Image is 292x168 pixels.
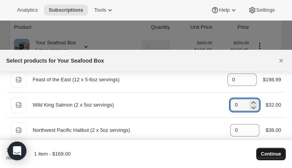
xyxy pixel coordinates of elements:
[33,101,224,109] div: Wild King Salmon (2 x 5oz servings)
[94,7,106,13] span: Tools
[256,7,275,13] span: Settings
[261,151,281,157] span: Continue
[275,54,287,67] button: Close
[266,126,281,134] div: $38.00
[266,101,281,109] div: $32.00
[33,76,221,84] div: Feast of the East (12 x 5-6oz servings)
[33,126,224,134] div: Northwest Pacific Halibut (2 x 5oz servings)
[244,5,280,16] button: Settings
[8,142,26,160] div: Open Intercom Messenger
[17,7,38,13] span: Analytics
[263,76,281,84] div: $198.99
[26,150,71,158] div: 1 item - $169.00
[89,5,119,16] button: Tools
[49,7,83,13] span: Subscriptions
[219,7,229,13] span: Help
[6,57,104,65] h2: Select products for Your Seafood Box
[12,5,42,16] button: Analytics
[256,148,286,160] button: Continue
[6,146,23,162] div: 1 item min.
[206,5,242,16] button: Help
[44,5,88,16] button: Subscriptions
